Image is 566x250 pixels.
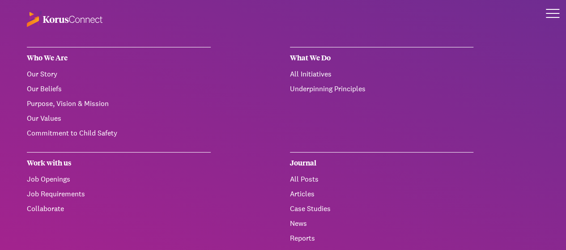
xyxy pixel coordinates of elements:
[290,204,331,213] a: Case Studies
[290,47,474,69] div: What We Do
[27,174,70,184] a: Job Openings
[27,114,61,123] a: Our Values
[27,11,102,27] img: korus-connect%2F70fc4767-4e77-47d7-a16a-dd1598af5252_logo-reverse.svg
[290,233,315,243] a: Reports
[27,204,64,213] a: Collaborate
[27,189,85,199] a: Job Requirements
[27,84,62,93] a: Our Beliefs
[290,152,474,174] div: Journal
[27,128,117,138] a: Commitment to Child Safety
[27,99,109,108] a: Purpose, Vision & Mission
[290,84,366,93] a: Underpinning Principles
[27,69,57,79] a: Our Story
[27,47,211,69] div: Who We Are
[290,189,315,199] a: Articles
[290,69,332,79] a: All Initiatives
[290,219,307,228] a: News
[27,152,211,174] div: Work with us
[290,174,319,184] a: All Posts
